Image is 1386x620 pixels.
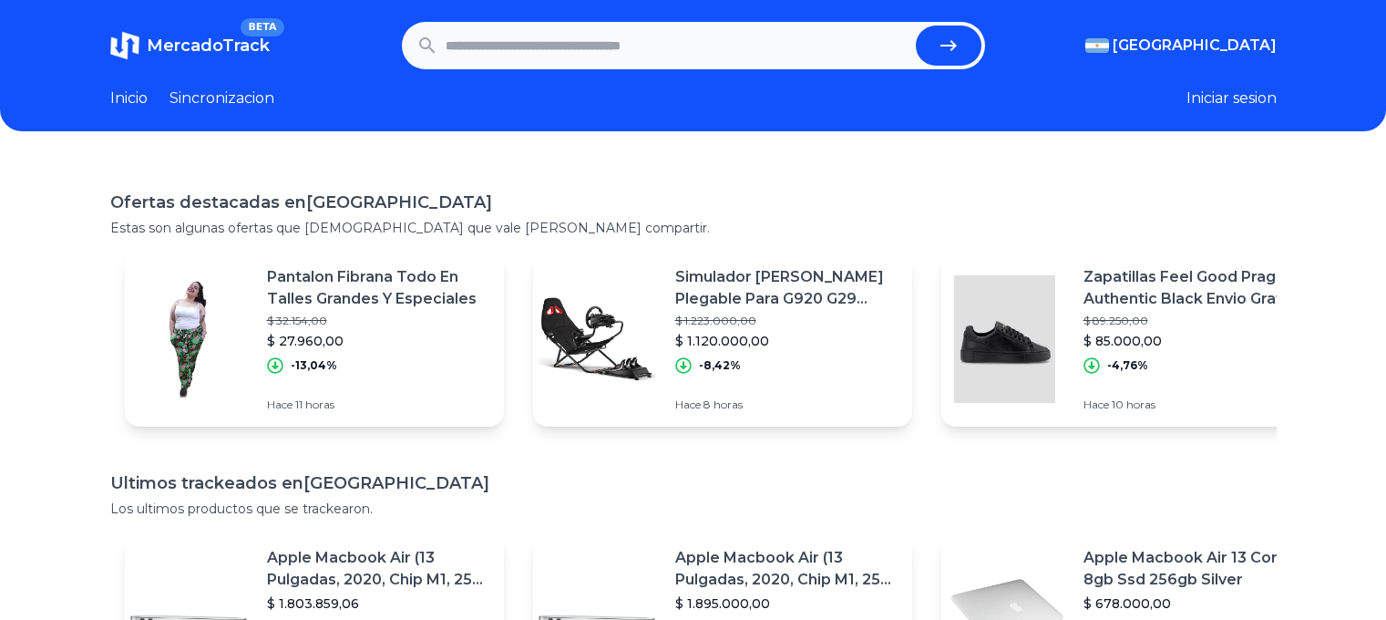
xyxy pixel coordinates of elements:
p: Apple Macbook Air (13 Pulgadas, 2020, Chip M1, 256 Gb De Ssd, 8 Gb De Ram) - Plata [267,547,489,591]
p: $ 85.000,00 [1083,332,1306,350]
img: Featured image [125,275,252,403]
h1: Ofertas destacadas en [GEOGRAPHIC_DATA] [110,190,1277,215]
p: Apple Macbook Air (13 Pulgadas, 2020, Chip M1, 256 Gb De Ssd, 8 Gb De Ram) - Plata [675,547,898,591]
p: Simulador [PERSON_NAME] Plegable Para G920 G29 G923 [675,266,898,310]
button: Iniciar sesion [1186,88,1277,109]
a: MercadoTrackBETA [110,31,270,60]
h1: Ultimos trackeados en [GEOGRAPHIC_DATA] [110,470,1277,496]
p: $ 32.154,00 [267,314,489,328]
button: [GEOGRAPHIC_DATA] [1085,35,1277,57]
img: Featured image [941,275,1069,403]
p: Estas son algunas ofertas que [DEMOGRAPHIC_DATA] que vale [PERSON_NAME] compartir. [110,219,1277,237]
p: Pantalon Fibrana Todo En Talles Grandes Y Especiales [267,266,489,310]
p: Los ultimos productos que se trackearon. [110,500,1277,518]
p: Hace 8 horas [675,398,898,412]
p: $ 27.960,00 [267,332,489,350]
p: $ 1.803.859,06 [267,594,489,613]
p: -8,42% [699,358,741,373]
p: Hace 10 horas [1083,398,1306,412]
img: Featured image [533,275,661,403]
span: [GEOGRAPHIC_DATA] [1113,35,1277,57]
img: Argentina [1085,38,1109,53]
a: Featured imagePantalon Fibrana Todo En Talles Grandes Y Especiales$ 32.154,00$ 27.960,00-13,04%Ha... [125,252,504,427]
p: $ 1.120.000,00 [675,332,898,350]
p: Zapatillas Feel Good Praga Authentic Black Envio Gratis [1083,266,1306,310]
a: Inicio [110,88,148,109]
p: -13,04% [291,358,337,373]
p: $ 89.250,00 [1083,314,1306,328]
p: Hace 11 horas [267,398,489,412]
p: -4,76% [1107,358,1148,373]
a: Featured imageSimulador [PERSON_NAME] Plegable Para G920 G29 G923$ 1.223.000,00$ 1.120.000,00-8,4... [533,252,912,427]
img: MercadoTrack [110,31,139,60]
p: $ 1.223.000,00 [675,314,898,328]
p: $ 1.895.000,00 [675,594,898,613]
a: Sincronizacion [169,88,274,109]
p: Apple Macbook Air 13 Core I5 8gb Ssd 256gb Silver [1083,547,1306,591]
span: BETA [241,18,283,36]
span: MercadoTrack [147,36,270,56]
a: Featured imageZapatillas Feel Good Praga Authentic Black Envio Gratis$ 89.250,00$ 85.000,00-4,76%... [941,252,1320,427]
p: $ 678.000,00 [1083,594,1306,613]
